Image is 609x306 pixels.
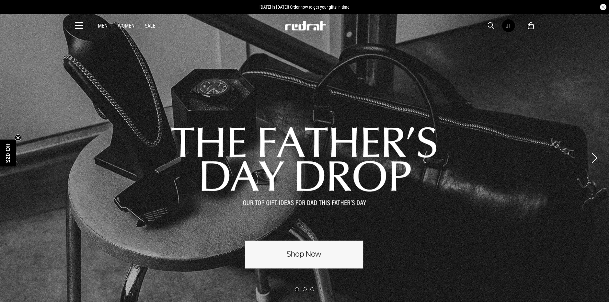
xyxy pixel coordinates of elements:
[590,151,599,165] button: Next slide
[15,134,21,141] button: Close teaser
[259,4,350,10] span: [DATE] is [DATE]! Order now to get your gifts in time
[98,23,108,29] a: Men
[284,21,326,30] img: Redrat logo
[5,143,11,163] span: $20 Off
[145,23,155,29] a: Sale
[118,23,135,29] a: Women
[506,23,511,29] div: JT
